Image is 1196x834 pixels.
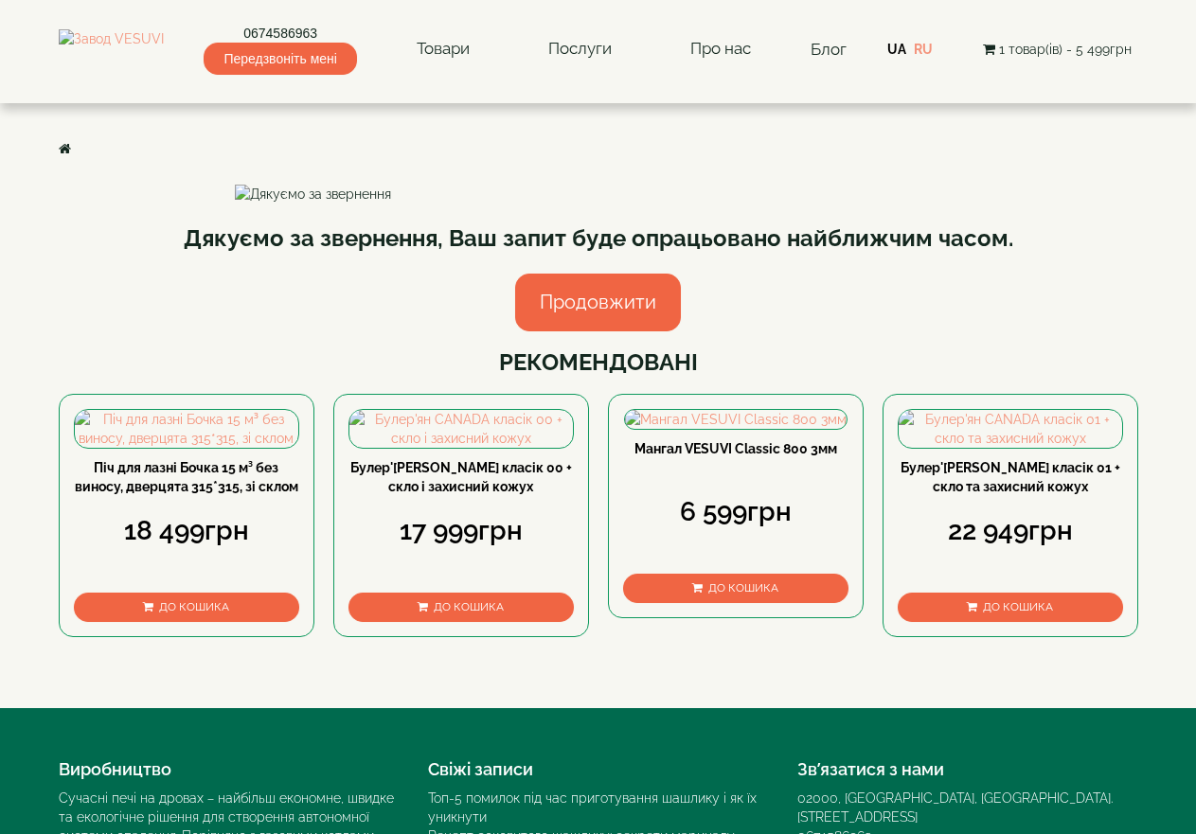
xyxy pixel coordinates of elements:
span: До кошика [708,581,778,594]
a: Булер'[PERSON_NAME] класік 01 + скло та захисний кожух [901,460,1120,494]
button: До кошика [623,574,848,603]
div: 6 599грн [623,493,848,531]
a: UA [887,42,906,57]
button: 1 товар(ів) - 5 499грн [977,39,1137,60]
span: До кошика [159,600,229,613]
img: Дякуємо за звернення [235,185,962,204]
h4: Свіжі записи [428,760,769,779]
a: Послуги [529,27,631,71]
a: Блог [811,40,847,59]
span: До кошика [434,600,504,613]
span: До кошика [983,600,1053,613]
button: До кошика [898,593,1123,622]
img: Мангал VESUVI Classic 800 3мм [625,410,847,429]
a: Мангал VESUVI Classic 800 3мм [634,441,837,456]
img: Булер'ян CANADA класік 00 + скло і захисний кожух [349,410,573,448]
a: RU [914,42,933,57]
a: Про нас [671,27,770,71]
button: До кошика [74,593,299,622]
div: 02000, [GEOGRAPHIC_DATA], [GEOGRAPHIC_DATA]. [STREET_ADDRESS] [797,789,1138,826]
div: 18 499грн [74,512,299,550]
span: Передзвоніть мені [204,43,356,75]
div: 17 999грн [348,512,574,550]
img: Завод VESUVI [59,29,164,69]
span: 1 товар(ів) - 5 499грн [999,42,1132,57]
a: Товари [398,27,489,71]
a: Продовжити [515,274,681,331]
h4: Зв’язатися з нами [797,760,1138,779]
div: 22 949грн [898,512,1123,550]
div: Дякуємо за звернення, Ваш запит буде опрацьовано найближчим часом. [59,222,1138,255]
img: Піч для лазні Бочка 15 м³ без виносу, дверцята 315*315, зі склом [75,410,298,448]
button: До кошика [348,593,574,622]
a: Топ-5 помилок під час приготування шашлику і як їх уникнути [428,790,757,825]
a: Піч для лазні Бочка 15 м³ без виносу, дверцята 315*315, зі склом [75,460,298,494]
a: Булер'[PERSON_NAME] класік 00 + скло і захисний кожух [350,460,572,494]
img: Булер'ян CANADA класік 01 + скло та захисний кожух [899,410,1122,448]
h4: Виробництво [59,760,400,779]
a: 0674586963 [204,24,356,43]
